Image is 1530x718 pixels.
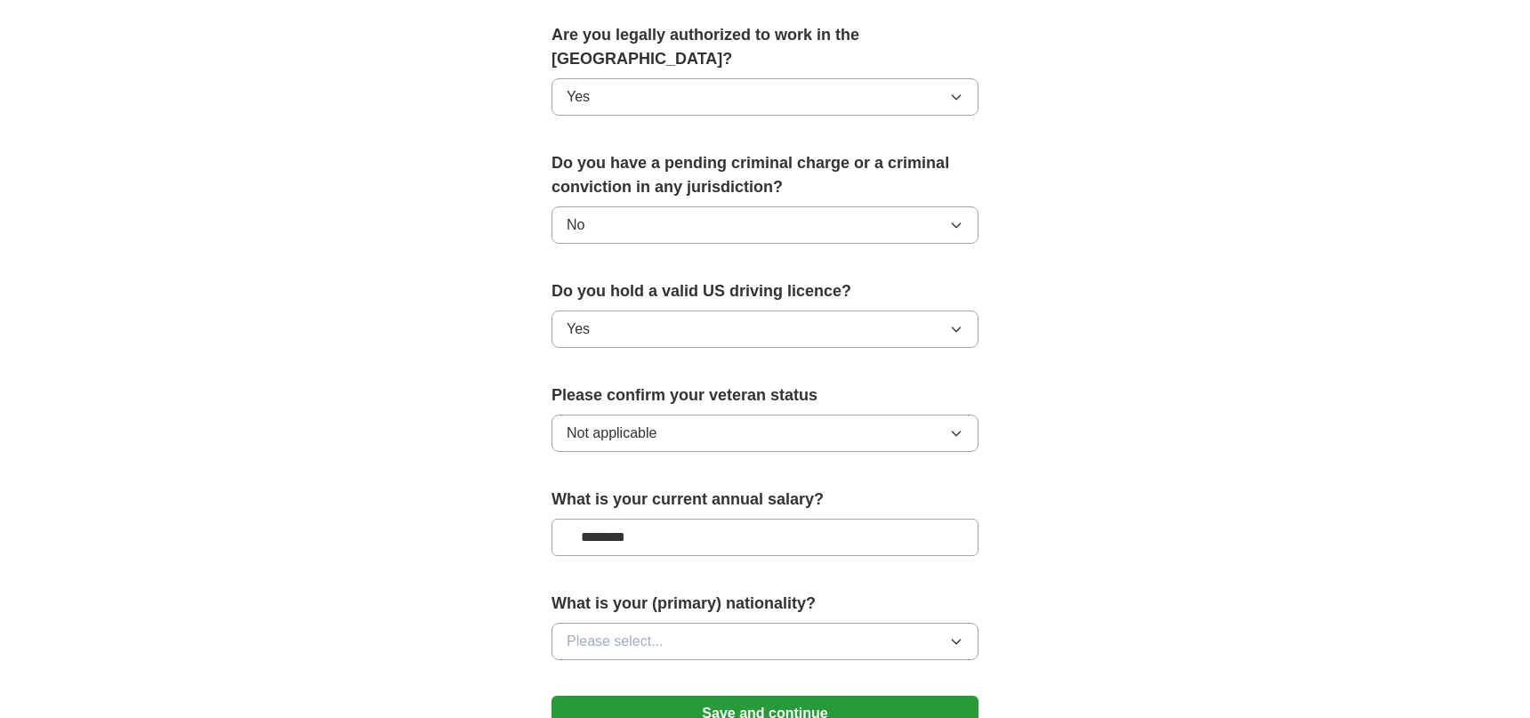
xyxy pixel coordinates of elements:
[552,279,978,303] label: Do you hold a valid US driving licence?
[552,415,978,452] button: Not applicable
[552,151,978,199] label: Do you have a pending criminal charge or a criminal conviction in any jurisdiction?
[567,423,656,444] span: Not applicable
[552,206,978,244] button: No
[552,383,978,407] label: Please confirm your veteran status
[552,23,978,71] label: Are you legally authorized to work in the [GEOGRAPHIC_DATA]?
[567,319,590,340] span: Yes
[567,214,584,236] span: No
[552,78,978,116] button: Yes
[567,631,664,652] span: Please select...
[552,311,978,348] button: Yes
[552,592,978,616] label: What is your (primary) nationality?
[552,623,978,660] button: Please select...
[567,86,590,108] span: Yes
[552,488,978,512] label: What is your current annual salary?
